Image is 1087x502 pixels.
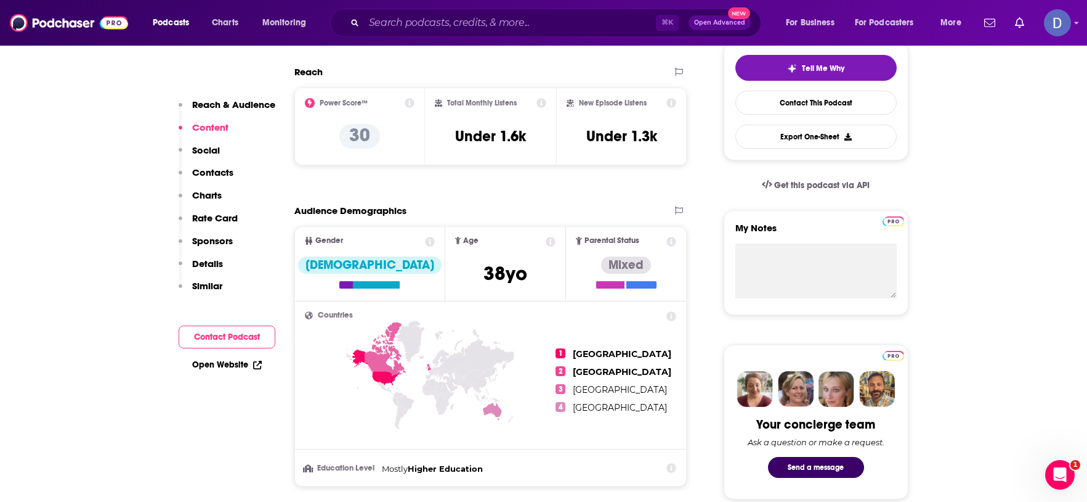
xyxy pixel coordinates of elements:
[179,121,228,144] button: Content
[774,180,870,191] span: Get this podcast via API
[859,371,895,407] img: Jon Profile
[818,371,854,407] img: Jules Profile
[192,235,233,247] p: Sponsors
[179,144,220,167] button: Social
[735,55,897,81] button: tell me why sparkleTell Me Why
[786,14,834,31] span: For Business
[192,280,222,292] p: Similar
[883,349,904,361] a: Pro website
[787,64,797,73] img: tell me why sparkle
[802,64,844,73] span: Tell Me Why
[1070,460,1080,470] span: 1
[192,99,275,110] p: Reach & Audience
[192,144,220,156] p: Social
[556,402,565,412] span: 4
[777,13,850,33] button: open menu
[855,14,914,31] span: For Podcasters
[342,9,773,37] div: Search podcasts, credits, & more...
[573,402,667,413] span: [GEOGRAPHIC_DATA]
[192,212,238,224] p: Rate Card
[768,457,864,478] button: Send a message
[179,326,275,348] button: Contact Podcast
[883,215,904,226] a: Pro website
[735,125,897,149] button: Export One-Sheet
[447,99,517,107] h2: Total Monthly Listens
[179,99,275,121] button: Reach & Audience
[756,417,875,432] div: Your concierge team
[573,348,671,360] span: [GEOGRAPHIC_DATA]
[883,216,904,226] img: Podchaser Pro
[735,222,897,244] label: My Notes
[656,15,679,31] span: ⌘ K
[847,13,932,33] button: open menu
[463,237,479,245] span: Age
[179,280,222,303] button: Similar
[979,12,1000,33] a: Show notifications dropdown
[573,366,671,377] span: [GEOGRAPHIC_DATA]
[752,170,880,200] a: Get this podcast via API
[192,360,262,370] a: Open Website
[204,13,246,33] a: Charts
[940,14,961,31] span: More
[192,258,223,270] p: Details
[1044,9,1071,36] button: Show profile menu
[262,14,306,31] span: Monitoring
[10,11,128,35] img: Podchaser - Follow, Share and Rate Podcasts
[737,371,773,407] img: Sydney Profile
[339,124,380,149] p: 30
[735,91,897,115] a: Contact This Podcast
[320,99,368,107] h2: Power Score™
[556,384,565,394] span: 3
[689,15,751,30] button: Open AdvancedNew
[408,464,483,474] span: Higher Education
[883,351,904,361] img: Podchaser Pro
[294,66,323,78] h2: Reach
[305,464,377,472] h3: Education Level
[556,348,565,358] span: 1
[179,258,223,281] button: Details
[586,127,657,146] h3: Under 1.3k
[179,189,222,212] button: Charts
[778,371,814,407] img: Barbara Profile
[294,205,406,216] h2: Audience Demographics
[728,7,750,19] span: New
[315,237,343,245] span: Gender
[455,127,526,146] h3: Under 1.6k
[694,20,745,26] span: Open Advanced
[364,13,656,33] input: Search podcasts, credits, & more...
[153,14,189,31] span: Podcasts
[318,311,353,319] span: Countries
[483,261,527,286] span: 38 yo
[192,167,233,178] p: Contacts
[1010,12,1029,33] a: Show notifications dropdown
[254,13,322,33] button: open menu
[212,14,238,31] span: Charts
[179,212,238,235] button: Rate Card
[179,235,233,258] button: Sponsors
[573,384,667,395] span: [GEOGRAPHIC_DATA]
[179,167,233,189] button: Contacts
[298,257,442,274] div: [DEMOGRAPHIC_DATA]
[1045,460,1075,490] iframe: Intercom live chat
[382,464,408,474] span: Mostly
[584,237,639,245] span: Parental Status
[144,13,205,33] button: open menu
[192,189,222,201] p: Charts
[1044,9,1071,36] span: Logged in as dianawurster
[601,257,651,274] div: Mixed
[1044,9,1071,36] img: User Profile
[192,121,228,133] p: Content
[579,99,647,107] h2: New Episode Listens
[932,13,977,33] button: open menu
[748,437,884,447] div: Ask a question or make a request.
[556,366,565,376] span: 2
